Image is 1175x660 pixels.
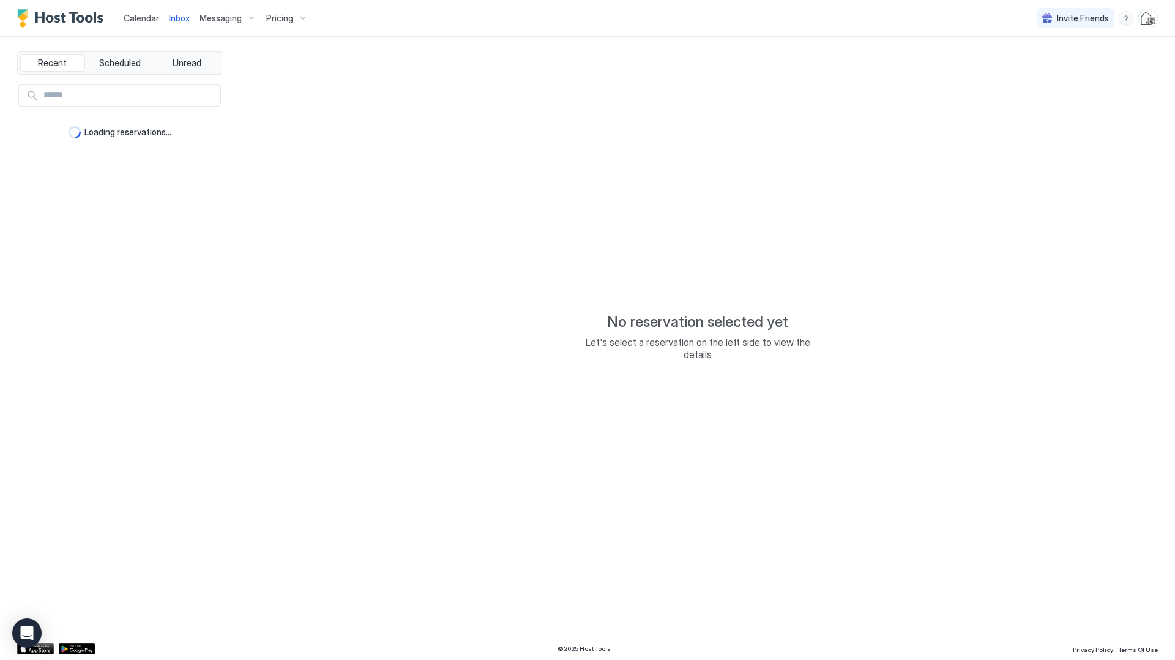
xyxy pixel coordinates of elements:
[20,54,85,72] button: Recent
[169,12,190,24] a: Inbox
[173,58,201,69] span: Unread
[39,85,220,106] input: Input Field
[17,643,54,654] a: App Store
[69,126,81,138] div: loading
[88,54,152,72] button: Scheduled
[1057,13,1109,24] span: Invite Friends
[1138,9,1158,28] div: User profile
[1118,642,1158,655] a: Terms Of Use
[59,643,95,654] a: Google Play Store
[1119,11,1133,26] div: menu
[17,51,222,75] div: tab-group
[12,618,42,648] div: Open Intercom Messenger
[154,54,219,72] button: Unread
[200,13,242,24] span: Messaging
[607,313,788,331] span: No reservation selected yet
[1073,642,1113,655] a: Privacy Policy
[575,336,820,361] span: Let's select a reservation on the left side to view the details
[266,13,293,24] span: Pricing
[17,9,109,28] a: Host Tools Logo
[124,13,159,23] span: Calendar
[558,645,611,653] span: © 2025 Host Tools
[99,58,141,69] span: Scheduled
[169,13,190,23] span: Inbox
[1073,646,1113,653] span: Privacy Policy
[38,58,67,69] span: Recent
[124,12,159,24] a: Calendar
[84,127,171,138] span: Loading reservations...
[1118,646,1158,653] span: Terms Of Use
